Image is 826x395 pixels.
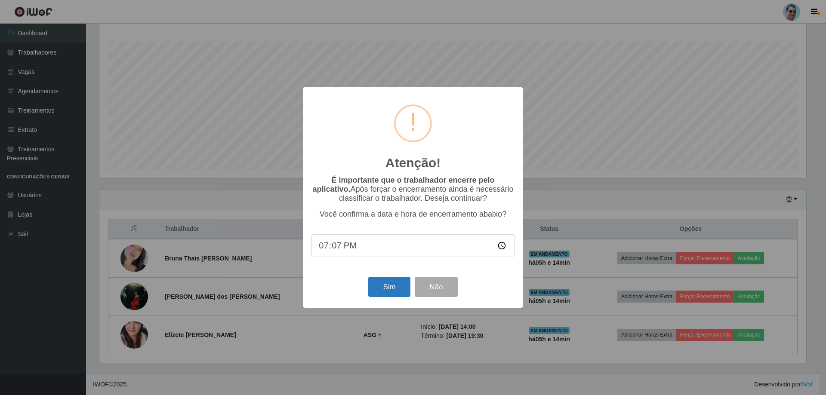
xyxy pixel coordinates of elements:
b: É importante que o trabalhador encerre pelo aplicativo. [312,176,494,193]
h2: Atenção! [385,155,441,171]
p: Após forçar o encerramento ainda é necessário classificar o trabalhador. Deseja continuar? [311,176,515,203]
button: Não [415,277,457,297]
p: Você confirma a data e hora de encerramento abaixo? [311,210,515,219]
button: Sim [368,277,410,297]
